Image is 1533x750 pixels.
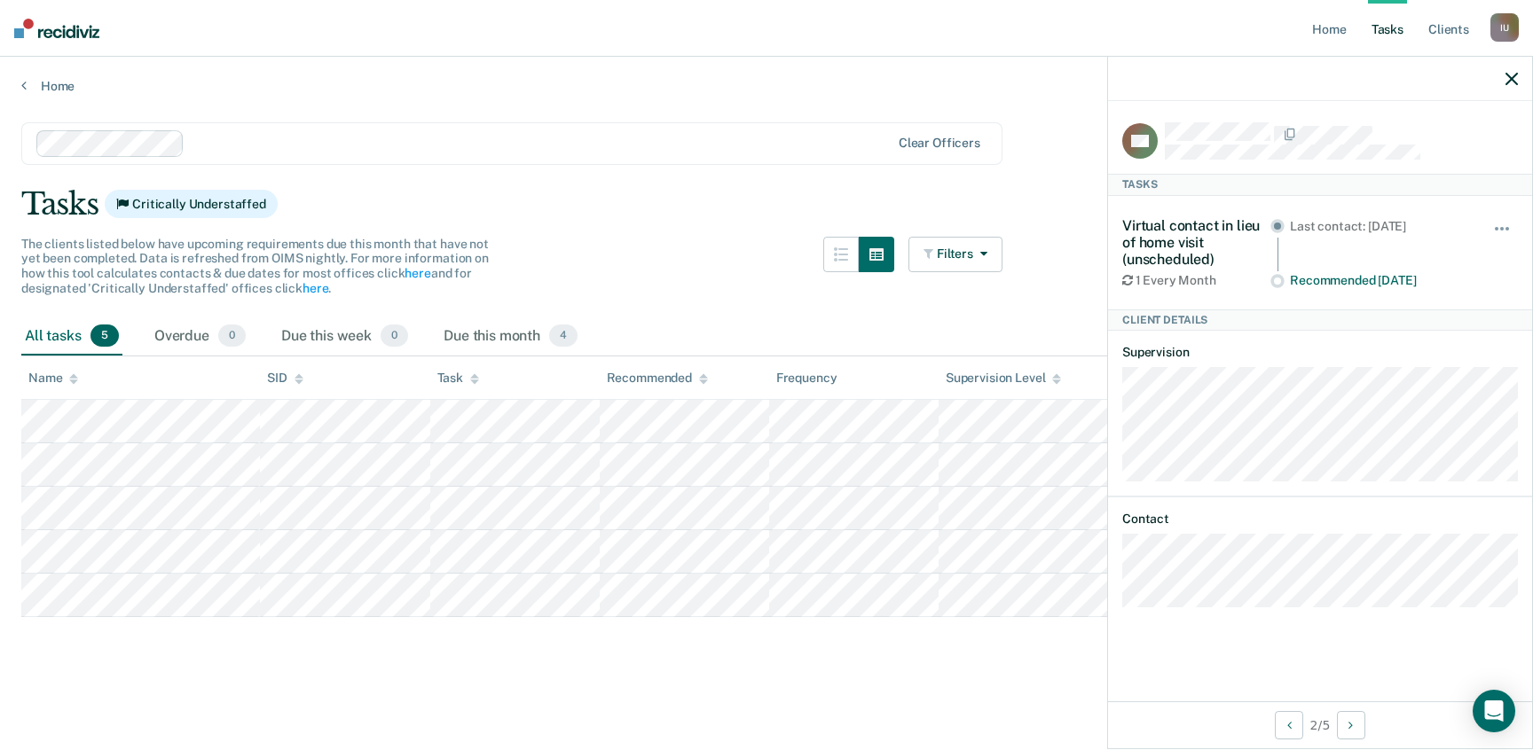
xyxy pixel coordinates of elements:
[278,317,412,356] div: Due this week
[1108,701,1532,748] div: 2 / 5
[1290,273,1468,288] div: Recommended [DATE]
[1122,273,1270,288] div: 1 Every Month
[151,317,249,356] div: Overdue
[899,136,980,151] div: Clear officers
[28,371,78,386] div: Name
[549,324,578,348] span: 4
[21,317,122,356] div: All tasks
[1490,13,1519,42] div: I U
[90,324,119,348] span: 5
[218,324,246,348] span: 0
[1473,690,1515,732] div: Open Intercom Messenger
[303,281,328,295] a: here
[405,266,430,280] a: here
[1108,309,1532,331] div: Client Details
[267,371,303,386] div: SID
[1337,711,1365,739] button: Next Client
[21,237,489,295] span: The clients listed below have upcoming requirements due this month that have not yet been complet...
[1290,219,1468,234] div: Last contact: [DATE]
[1108,174,1532,195] div: Tasks
[1122,345,1518,360] dt: Supervision
[607,371,708,386] div: Recommended
[1275,711,1303,739] button: Previous Client
[1122,512,1518,527] dt: Contact
[105,190,278,218] span: Critically Understaffed
[14,19,99,38] img: Recidiviz
[908,237,1002,272] button: Filters
[946,371,1062,386] div: Supervision Level
[21,186,1512,223] div: Tasks
[1122,217,1270,269] div: Virtual contact in lieu of home visit (unscheduled)
[437,371,479,386] div: Task
[381,324,408,348] span: 0
[440,317,581,356] div: Due this month
[21,78,1512,94] a: Home
[776,371,837,386] div: Frequency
